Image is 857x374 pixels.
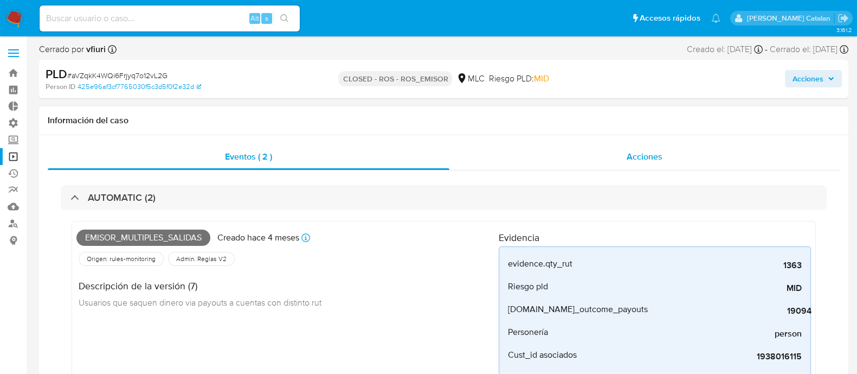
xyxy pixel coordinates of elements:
[79,296,321,308] span: Usuarios que saquen dinero via payouts a cuentas con distinto rut
[792,70,823,87] span: Acciones
[39,43,106,55] span: Cerrado por
[76,230,210,246] span: Emisor_multiples_salidas
[687,43,763,55] div: Creado el: [DATE]
[837,12,849,24] a: Salir
[48,115,840,126] h1: Información del caso
[265,13,268,23] span: s
[46,65,67,83] b: PLD
[746,13,834,23] p: rociodaniela.benavidescatalan@mercadolibre.cl
[61,185,827,210] div: AUTOMATIC (2)
[456,73,484,85] div: MLC
[770,43,848,55] div: Cerrado el: [DATE]
[273,11,295,26] button: search-icon
[40,11,300,26] input: Buscar usuario o caso...
[785,70,842,87] button: Acciones
[488,73,549,85] span: Riesgo PLD:
[86,255,157,263] span: Origen: rules-monitoring
[533,72,549,85] span: MID
[84,43,106,55] b: vfiuri
[46,82,75,92] b: Person ID
[711,14,720,23] a: Notificaciones
[627,150,662,163] span: Acciones
[79,280,321,292] h4: Descripción de la versión (7)
[765,43,768,55] span: -
[175,255,228,263] span: Admin. Reglas V2
[640,12,700,24] span: Accesos rápidos
[78,82,201,92] a: 425e96af3cf7765030f5c3d5f0f2e32d
[88,192,156,204] h3: AUTOMATIC (2)
[67,70,167,81] span: # aVZqkK4WQi6Frjyq7o12vL2G
[217,232,299,244] p: Creado hace 4 meses
[338,71,452,86] p: CLOSED - ROS - ROS_EMISOR
[225,150,272,163] span: Eventos ( 2 )
[250,13,259,23] span: Alt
